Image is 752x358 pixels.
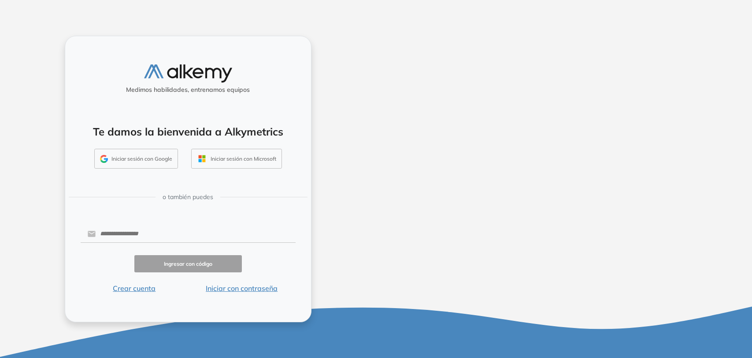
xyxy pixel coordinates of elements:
img: GMAIL_ICON [100,155,108,163]
button: Iniciar con contraseña [188,283,296,294]
iframe: Chat Widget [708,316,752,358]
h4: Te damos la bienvenida a Alkymetrics [77,125,300,138]
span: o también puedes [163,192,213,202]
button: Ingresar con código [134,255,242,272]
button: Iniciar sesión con Google [94,149,178,169]
img: logo-alkemy [144,64,232,83]
img: OUTLOOK_ICON [197,154,207,164]
button: Iniciar sesión con Microsoft [191,149,282,169]
button: Crear cuenta [81,283,188,294]
h5: Medimos habilidades, entrenamos equipos [69,86,307,94]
